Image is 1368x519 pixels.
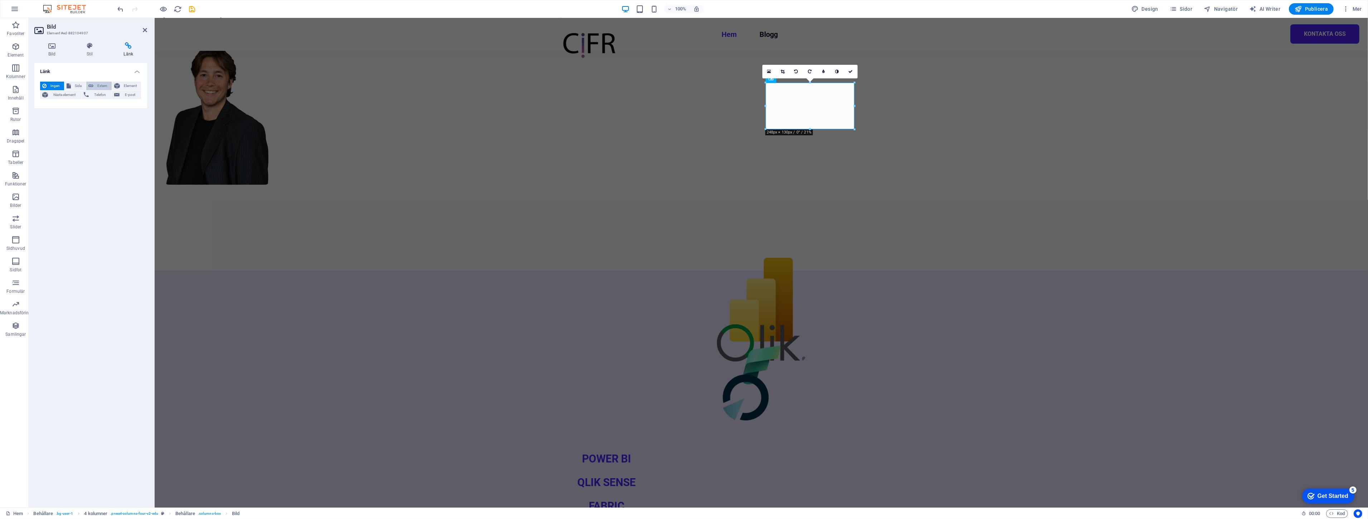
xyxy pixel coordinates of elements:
[694,6,700,12] i: Justera zoomnivån automatiskt vid storleksändring för att passa vald enhet.
[1167,3,1195,15] button: Sidor
[817,65,830,78] a: Sudda
[188,5,197,13] button: save
[5,181,26,187] p: Funktioner
[175,509,195,518] span: Klicka för att välja. Dubbelklicka för att redigera
[40,91,81,99] button: Nästa element
[86,82,112,90] button: Extern
[8,160,23,165] p: Tabeller
[10,117,21,122] p: Rutor
[790,65,803,78] a: Rotera vänster 90°
[7,31,24,37] p: Favoriter
[96,82,110,90] span: Extern
[1204,5,1238,13] span: Navigatör
[1201,3,1241,15] button: Navigatör
[1289,3,1334,15] button: Publicera
[49,82,62,90] span: Ingen
[6,246,25,251] p: Sidhuvud
[232,509,239,518] span: Klicka för att välja. Dubbelklicka för att redigera
[64,82,86,90] button: Sida
[7,138,24,144] p: Dragspel
[1314,511,1315,516] span: :
[1329,509,1345,518] span: Kod
[1342,5,1362,13] span: Mer
[1170,5,1192,13] span: Sidor
[1354,509,1362,518] button: Usercentrics
[116,5,125,13] button: undo
[56,509,73,518] span: . bg-user-1
[830,65,844,78] a: Gråskala
[122,82,139,90] span: Element
[1326,509,1348,518] button: Kod
[112,91,141,99] button: E-post
[1301,509,1320,518] h6: Sessionstid
[159,5,168,13] button: Klicka här för att lämna förhandsvisningsläge och fortsätta redigera
[198,509,221,518] span: . columns-box
[762,65,776,78] a: Välj filer från filhanterare, arkivbilder eller ladda upp fil(er)
[675,5,687,13] h6: 100%
[117,5,125,13] i: Ångra: Ändra länk (Ctrl+Z)
[6,288,25,294] p: Formulär
[6,509,23,518] a: Klicka för att avbryta val. Dubbelklicka för att öppna sidor
[10,203,21,208] p: Bilder
[73,82,84,90] span: Sida
[33,509,239,518] nav: breadcrumb
[1131,5,1158,13] span: Design
[803,65,817,78] a: Rotera höger 90°
[50,91,79,99] span: Nästa element
[5,331,26,337] p: Samlingar
[40,82,64,90] button: Ingen
[91,91,110,99] span: Telefon
[776,65,790,78] a: Beskärningsläge
[84,509,107,518] span: Klicka för att välja. Dubbelklicka för att redigera
[112,82,141,90] button: Element
[1129,3,1161,15] button: Design
[53,1,60,9] div: 5
[34,42,73,57] h4: Bild
[73,42,110,57] h4: Stil
[110,509,158,518] span: . preset-columns-four-v2-edu
[844,65,858,78] a: Bekräfta ( Ctrl ⏎ )
[6,74,25,79] p: Kolumner
[161,511,164,515] i: Det här elementet är en anpassningsbar förinställning
[47,24,147,30] h2: Bild
[1246,3,1283,15] button: AI Writer
[174,5,182,13] button: reload
[34,63,147,76] h4: Länk
[188,5,197,13] i: Spara (Ctrl+S)
[82,91,112,99] button: Telefon
[6,4,58,19] div: Get Started 5 items remaining, 0% complete
[47,30,133,37] h3: Element #ed-882104907
[10,267,21,273] p: Sidfot
[8,52,24,58] p: Element
[110,42,147,57] h4: Länk
[1249,5,1280,13] span: AI Writer
[41,5,95,13] img: Editor Logo
[21,8,52,14] div: Get Started
[122,91,139,99] span: E-post
[1129,3,1161,15] div: Design (Ctrl+Alt+Y)
[174,5,182,13] i: Uppdatera sida
[1309,509,1320,518] span: 00 00
[664,5,690,13] button: 100%
[8,95,24,101] p: Innehåll
[10,224,21,230] p: Slider
[1295,5,1328,13] span: Publicera
[33,509,53,518] span: Klicka för att välja. Dubbelklicka för att redigera
[1339,3,1365,15] button: Mer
